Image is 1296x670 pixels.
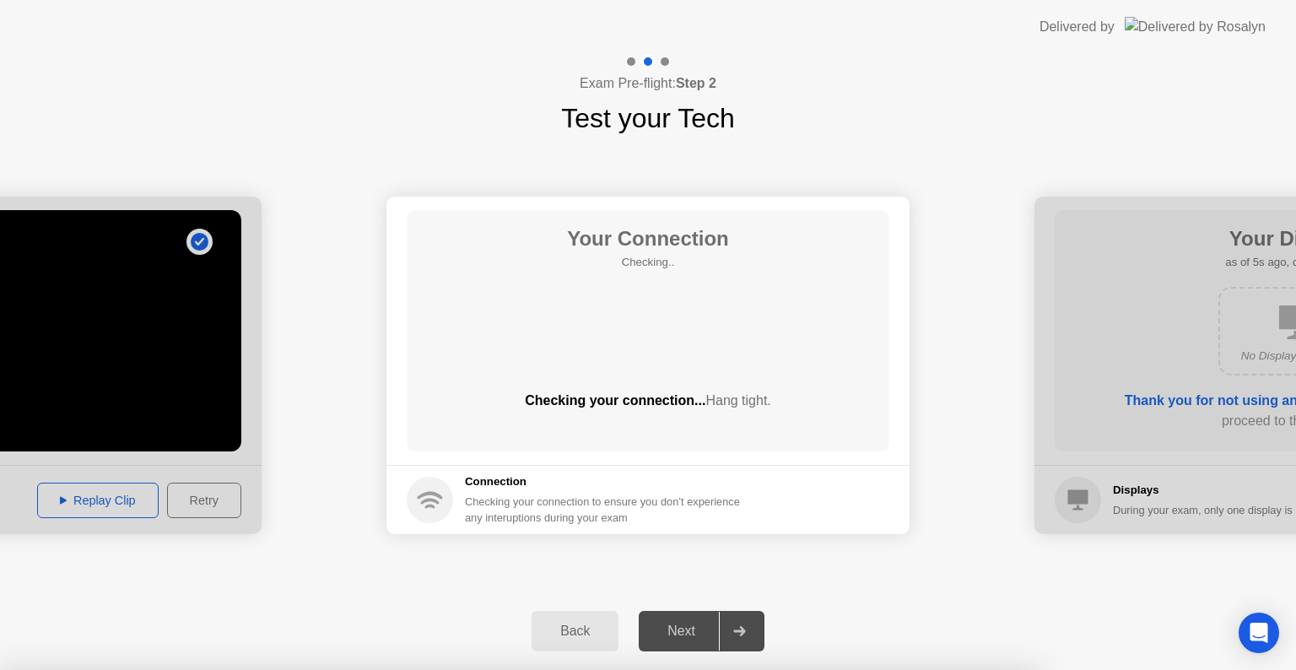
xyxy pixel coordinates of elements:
[567,254,729,271] h5: Checking..
[465,494,750,526] div: Checking your connection to ensure you don’t experience any interuptions during your exam
[644,624,719,639] div: Next
[537,624,613,639] div: Back
[561,98,735,138] h1: Test your Tech
[676,76,716,90] b: Step 2
[705,393,770,408] span: Hang tight.
[1239,613,1279,653] div: Open Intercom Messenger
[580,73,716,94] h4: Exam Pre-flight:
[567,224,729,254] h1: Your Connection
[1125,17,1266,36] img: Delivered by Rosalyn
[407,391,889,411] div: Checking your connection...
[465,473,750,490] h5: Connection
[1039,17,1115,37] div: Delivered by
